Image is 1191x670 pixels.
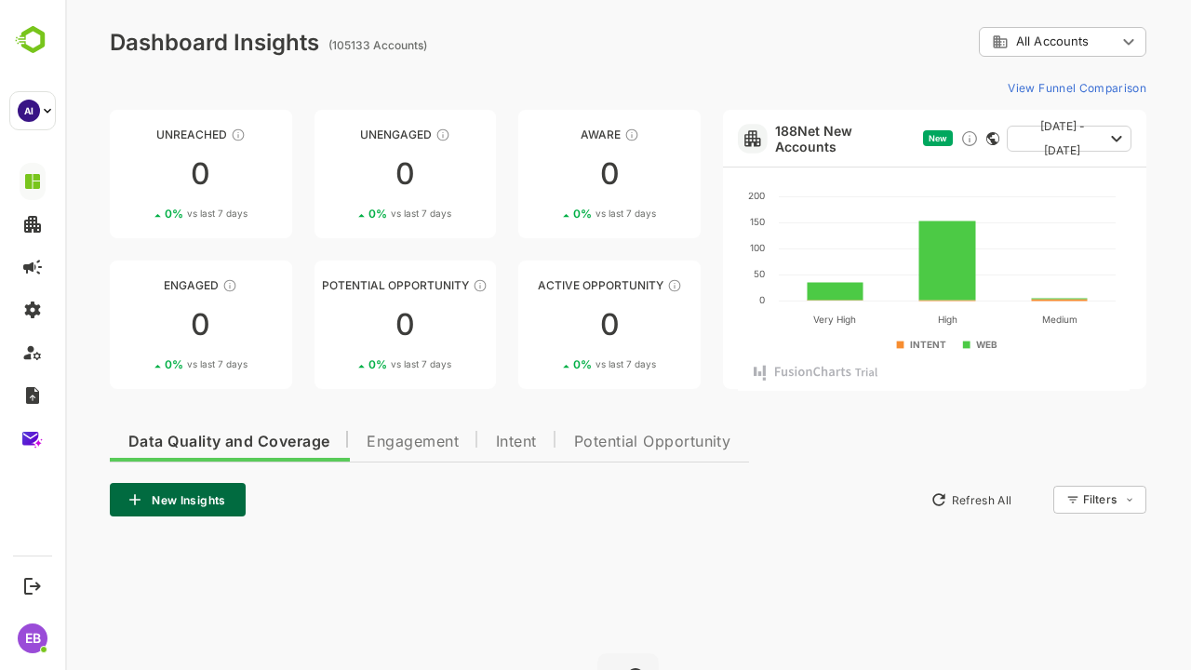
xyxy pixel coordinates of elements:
div: All Accounts [927,33,1051,50]
div: These accounts have not been engaged with for a defined time period [166,127,181,142]
div: Unengaged [249,127,432,141]
button: New Insights [45,483,181,516]
button: Logout [20,573,45,598]
text: 50 [689,268,700,279]
span: Data Quality and Coverage [63,435,264,449]
text: Medium [977,314,1012,325]
text: High [873,314,892,326]
text: 200 [683,190,700,201]
span: Potential Opportunity [509,435,666,449]
div: 0 % [508,357,591,371]
div: 0 % [508,207,591,221]
div: These accounts have not shown enough engagement and need nurturing [370,127,385,142]
span: vs last 7 days [326,207,386,221]
div: 0 [453,310,636,340]
div: 0 [453,159,636,189]
div: 0 % [303,207,386,221]
text: 0 [694,294,700,305]
a: Potential OpportunityThese accounts are MQAs and can be passed on to Inside Sales00%vs last 7 days [249,261,432,389]
a: Active OpportunityThese accounts have open opportunities which might be at any of the Sales Stage... [453,261,636,389]
div: 0 [45,310,227,340]
div: EB [18,623,47,653]
div: These accounts have just entered the buying cycle and need further nurturing [559,127,574,142]
div: 0 % [100,357,182,371]
span: [DATE] - [DATE] [957,114,1038,163]
span: Engagement [301,435,394,449]
a: AwareThese accounts have just entered the buying cycle and need further nurturing00%vs last 7 days [453,110,636,238]
div: All Accounts [914,24,1081,60]
div: These accounts are MQAs and can be passed on to Inside Sales [408,278,422,293]
div: AI [18,100,40,122]
div: 0 [45,159,227,189]
text: 100 [685,242,700,253]
div: Discover new ICP-fit accounts showing engagement — via intent surges, anonymous website visits, L... [895,129,914,148]
button: View Funnel Comparison [935,73,1081,102]
button: Refresh All [857,485,955,515]
div: 0 [249,159,432,189]
button: [DATE] - [DATE] [942,126,1066,152]
div: Active Opportunity [453,278,636,292]
ag: (105133 Accounts) [263,38,368,52]
div: Engaged [45,278,227,292]
img: BambooboxLogoMark.f1c84d78b4c51b1a7b5f700c9845e183.svg [9,22,57,58]
a: UnreachedThese accounts have not been engaged with for a defined time period00%vs last 7 days [45,110,227,238]
div: This card does not support filter and segments [921,132,934,145]
div: These accounts are warm, further nurturing would qualify them to MQAs [157,278,172,293]
span: All Accounts [951,34,1024,48]
div: 0 % [303,357,386,371]
text: 150 [685,216,700,227]
a: 188Net New Accounts [710,123,850,154]
div: Dashboard Insights [45,29,254,56]
a: EngagedThese accounts are warm, further nurturing would qualify them to MQAs00%vs last 7 days [45,261,227,389]
span: vs last 7 days [122,357,182,371]
span: vs last 7 days [122,207,182,221]
span: New [863,133,882,143]
span: Intent [431,435,472,449]
text: Very High [748,314,791,326]
div: 0 % [100,207,182,221]
a: UnengagedThese accounts have not shown enough engagement and need nurturing00%vs last 7 days [249,110,432,238]
span: vs last 7 days [326,357,386,371]
div: Filters [1016,483,1081,516]
div: Filters [1018,492,1051,506]
div: Unreached [45,127,227,141]
div: These accounts have open opportunities which might be at any of the Sales Stages [602,278,617,293]
span: vs last 7 days [530,357,591,371]
div: Potential Opportunity [249,278,432,292]
div: 0 [249,310,432,340]
div: Aware [453,127,636,141]
span: vs last 7 days [530,207,591,221]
